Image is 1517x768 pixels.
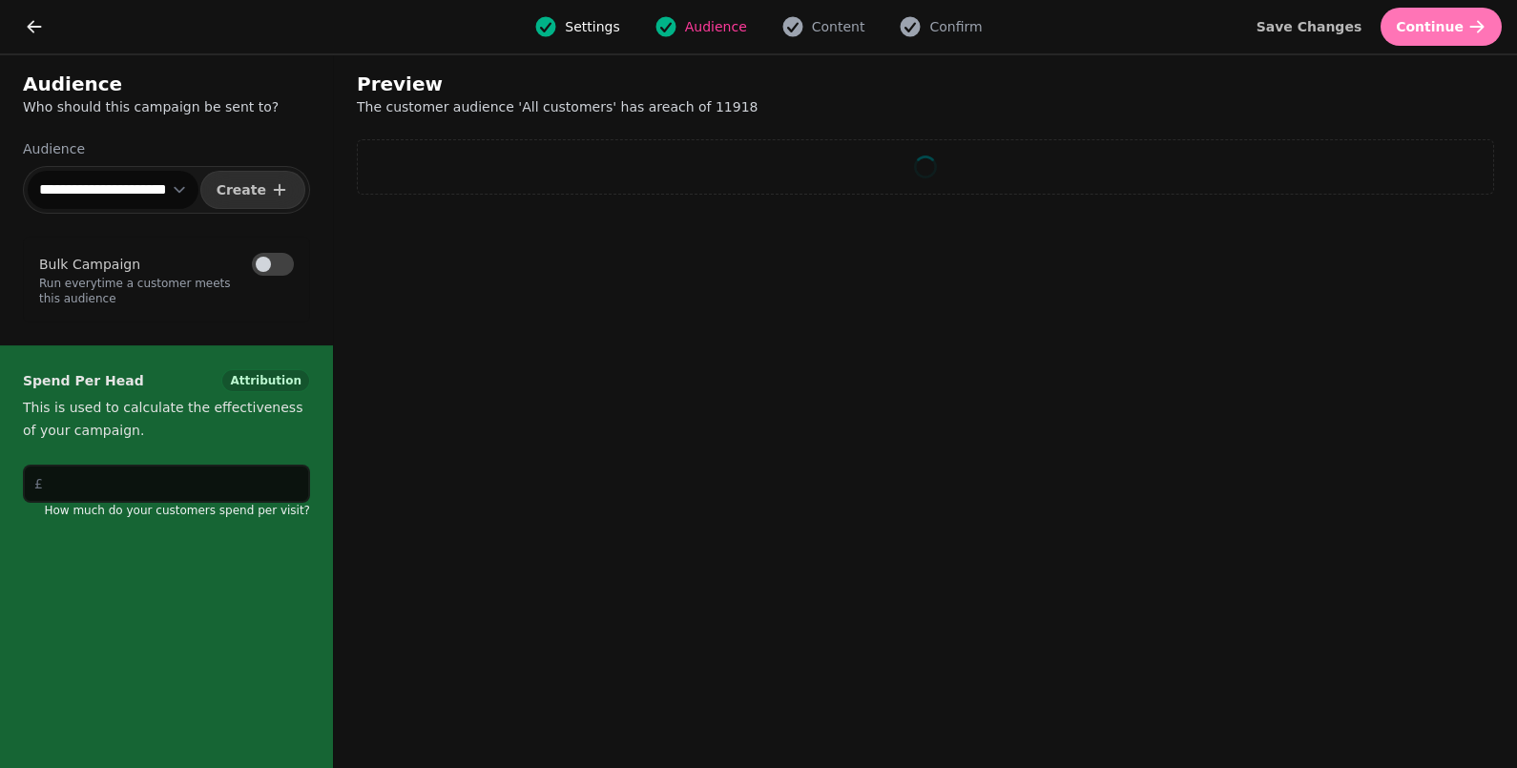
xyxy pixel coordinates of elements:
[929,17,982,36] span: Confirm
[23,71,310,97] h2: Audience
[23,369,144,392] span: Spend Per Head
[23,97,310,116] p: Who should this campaign be sent to?
[217,183,266,197] span: Create
[565,17,619,36] span: Settings
[39,276,294,306] p: Run everytime a customer meets this audience
[221,369,310,392] div: Attribution
[812,17,865,36] span: Content
[23,503,310,518] p: How much do your customers spend per visit?
[357,71,723,97] h2: Preview
[15,8,53,46] button: go back
[23,396,310,442] p: This is used to calculate the effectiveness of your campaign.
[1396,20,1464,33] span: Continue
[1241,8,1378,46] button: Save Changes
[357,97,845,116] p: The customer audience ' All customers ' has a reach of 11918
[200,171,305,209] button: Create
[23,139,310,158] label: Audience
[39,253,140,276] label: Bulk Campaign
[1381,8,1502,46] button: Continue
[1257,20,1362,33] span: Save Changes
[685,17,747,36] span: Audience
